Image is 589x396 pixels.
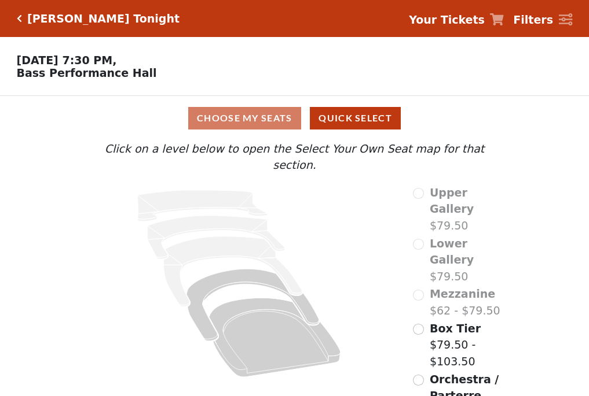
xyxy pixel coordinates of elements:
p: Click on a level below to open the Select Your Own Seat map for that section. [82,140,507,173]
path: Lower Gallery - Seats Available: 0 [148,216,285,259]
a: Filters [513,12,572,28]
strong: Your Tickets [409,13,485,26]
span: Mezzanine [430,287,495,300]
span: Box Tier [430,322,481,335]
path: Upper Gallery - Seats Available: 0 [138,190,268,221]
label: $62 - $79.50 [430,286,500,319]
span: Upper Gallery [430,186,474,216]
label: $79.50 [430,235,507,285]
label: $79.50 [430,184,507,234]
label: $79.50 - $103.50 [430,320,507,370]
span: Lower Gallery [430,237,474,267]
h5: [PERSON_NAME] Tonight [27,12,180,25]
a: Your Tickets [409,12,504,28]
strong: Filters [513,13,553,26]
button: Quick Select [310,107,401,129]
path: Orchestra / Parterre Circle - Seats Available: 528 [210,298,341,377]
a: Click here to go back to filters [17,14,22,23]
